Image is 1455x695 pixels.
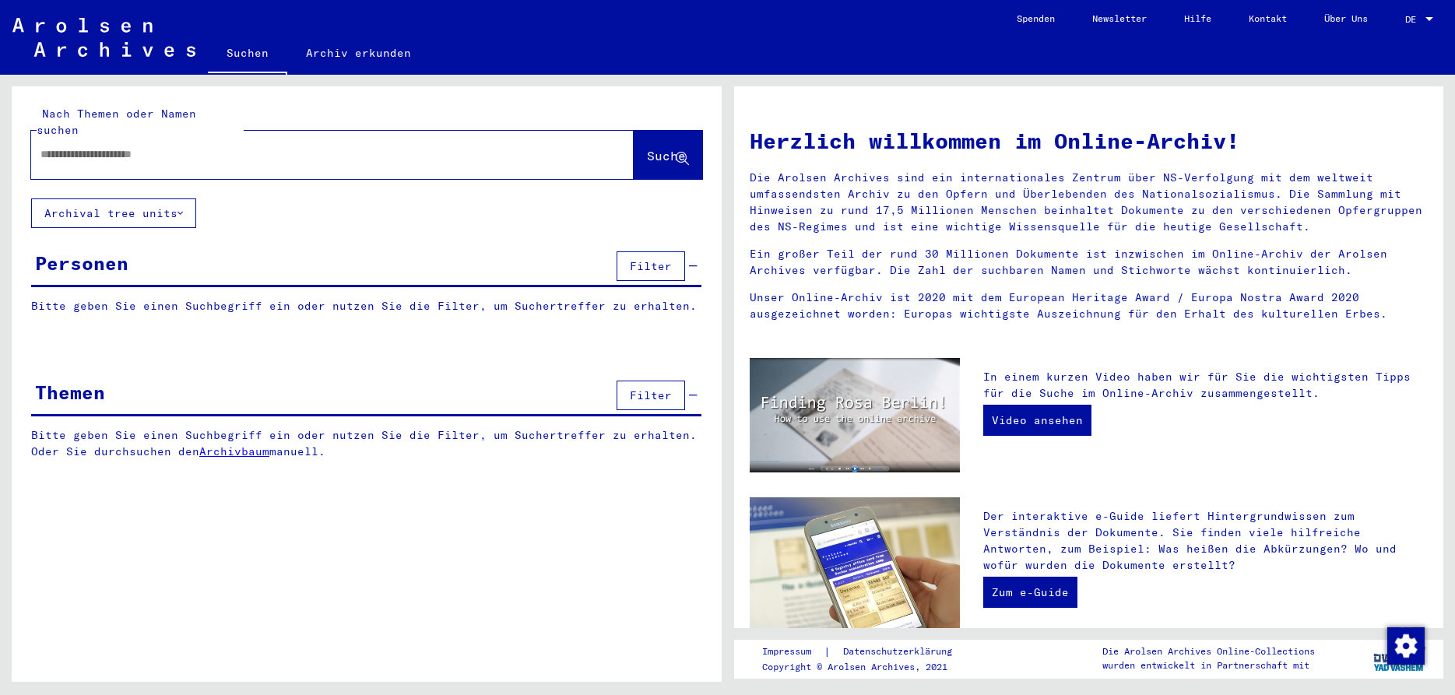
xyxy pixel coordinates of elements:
[750,246,1429,279] p: Ein großer Teil der rund 30 Millionen Dokumente ist inzwischen im Online-Archiv der Arolsen Archi...
[35,378,105,406] div: Themen
[12,18,195,57] img: Arolsen_neg.svg
[762,644,971,660] div: |
[750,290,1429,322] p: Unser Online-Archiv ist 2020 mit dem European Heritage Award / Europa Nostra Award 2020 ausgezeic...
[750,358,960,472] img: video.jpg
[1102,658,1315,672] p: wurden entwickelt in Partnerschaft mit
[1102,644,1315,658] p: Die Arolsen Archives Online-Collections
[208,34,287,75] a: Suchen
[983,577,1077,608] a: Zum e-Guide
[1370,639,1429,678] img: yv_logo.png
[750,497,960,638] img: eguide.jpg
[35,249,128,277] div: Personen
[750,170,1429,235] p: Die Arolsen Archives sind ein internationales Zentrum über NS-Verfolgung mit dem weltweit umfasse...
[199,444,269,458] a: Archivbaum
[31,427,702,460] p: Bitte geben Sie einen Suchbegriff ein oder nutzen Sie die Filter, um Suchertreffer zu erhalten. O...
[37,107,196,137] mat-label: Nach Themen oder Namen suchen
[634,131,702,179] button: Suche
[983,369,1428,402] p: In einem kurzen Video haben wir für Sie die wichtigsten Tipps für die Suche im Online-Archiv zusa...
[617,251,685,281] button: Filter
[831,644,971,660] a: Datenschutzerklärung
[1387,627,1425,665] img: Zustimmung ändern
[31,298,701,314] p: Bitte geben Sie einen Suchbegriff ein oder nutzen Sie die Filter, um Suchertreffer zu erhalten.
[762,644,824,660] a: Impressum
[983,508,1428,574] p: Der interaktive e-Guide liefert Hintergrundwissen zum Verständnis der Dokumente. Sie finden viele...
[750,125,1429,157] h1: Herzlich willkommen im Online-Archiv!
[762,660,971,674] p: Copyright © Arolsen Archives, 2021
[617,381,685,410] button: Filter
[647,148,686,163] span: Suche
[31,198,196,228] button: Archival tree units
[287,34,430,72] a: Archiv erkunden
[630,388,672,402] span: Filter
[983,405,1091,436] a: Video ansehen
[630,259,672,273] span: Filter
[1405,14,1422,25] span: DE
